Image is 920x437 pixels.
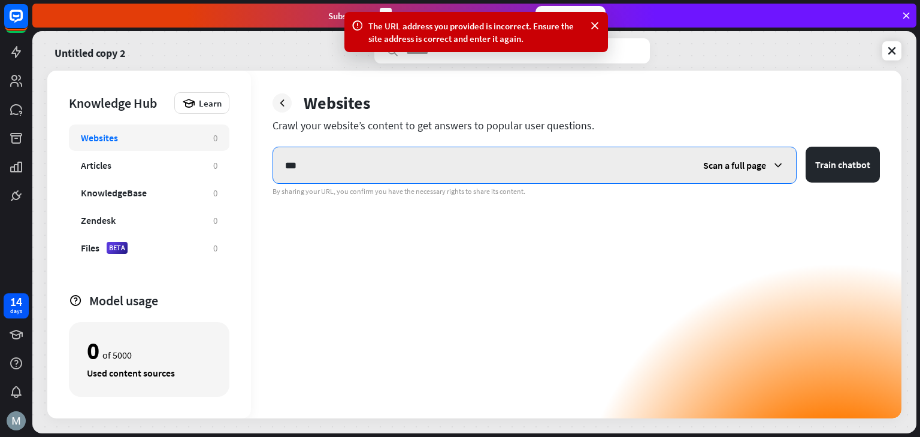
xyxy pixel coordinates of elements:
[87,341,99,361] div: 0
[89,292,229,309] div: Model usage
[81,132,118,144] div: Websites
[273,119,880,132] div: Crawl your website’s content to get answers to popular user questions.
[81,187,147,199] div: KnowledgeBase
[4,293,29,318] a: 14 days
[81,242,99,254] div: Files
[10,296,22,307] div: 14
[10,5,46,41] button: Open LiveChat chat widget
[368,20,584,45] div: The URL address you provided is incorrect. Ensure the site address is correct and enter it again.
[213,215,217,226] div: 0
[328,8,526,24] div: Subscribe in days to get your first month for $1
[55,38,126,63] a: Untitled copy 2
[10,307,22,315] div: days
[81,159,111,171] div: Articles
[107,242,128,254] div: BETA
[81,214,116,226] div: Zendesk
[213,160,217,171] div: 0
[535,6,606,25] div: Subscribe now
[304,92,370,114] div: Websites
[380,8,392,24] div: 3
[273,187,880,196] div: By sharing your URL, you confirm you have the necessary rights to share its content.
[199,98,222,109] span: Learn
[87,367,211,379] div: Used content sources
[69,95,168,111] div: Knowledge Hub
[213,187,217,199] div: 0
[703,159,766,171] span: Scan a full page
[213,132,217,144] div: 0
[806,147,880,183] button: Train chatbot
[213,242,217,254] div: 0
[87,341,211,361] div: of 5000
